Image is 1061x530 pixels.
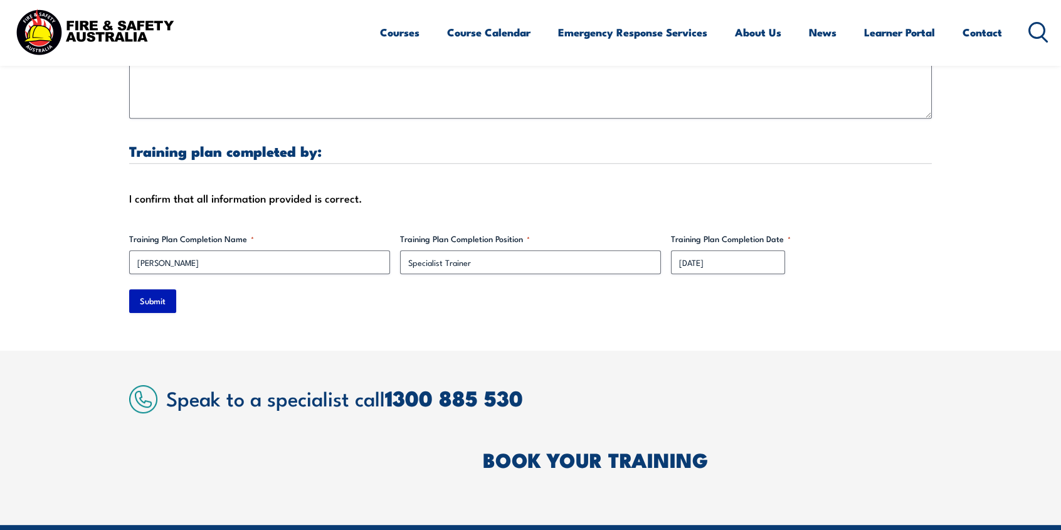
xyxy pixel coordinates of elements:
h3: Training plan completed by: [129,144,932,158]
label: Training Plan Completion Position [400,233,661,245]
a: Course Calendar [447,16,530,49]
div: I confirm that all information provided is correct. [129,189,932,208]
a: News [809,16,837,49]
h2: BOOK YOUR TRAINING [483,450,932,468]
a: About Us [735,16,781,49]
input: dd/mm/yyyy [671,250,785,274]
label: Training Plan Completion Date [671,233,932,245]
a: Learner Portal [864,16,935,49]
h2: Speak to a specialist call [166,386,932,409]
input: Submit [129,289,176,313]
a: 1300 885 530 [385,381,523,414]
a: Contact [963,16,1002,49]
a: Courses [380,16,420,49]
a: Emergency Response Services [558,16,707,49]
label: Training Plan Completion Name [129,233,390,245]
